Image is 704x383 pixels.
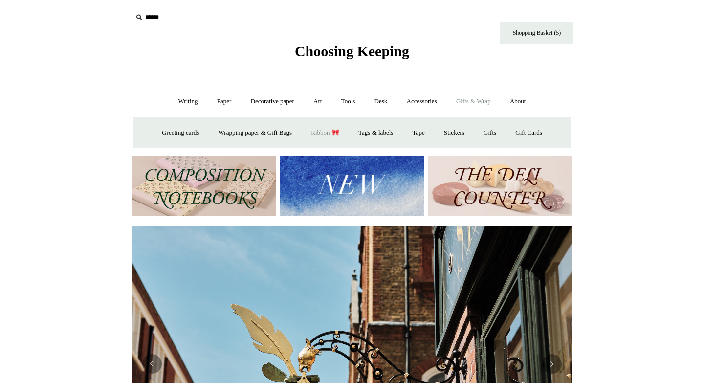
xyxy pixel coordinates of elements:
a: Gifts & Wrap [447,89,500,114]
a: Decorative paper [242,89,303,114]
img: The Deli Counter [428,156,572,217]
a: Tools [332,89,364,114]
a: Art [305,89,330,114]
button: Next [542,354,562,374]
button: Previous [142,354,162,374]
a: Tape [404,120,434,146]
a: Accessories [398,89,446,114]
a: Choosing Keeping [295,51,409,58]
a: Paper [208,89,241,114]
a: Writing [170,89,207,114]
a: About [501,89,535,114]
img: 202302 Composition ledgers.jpg__PID:69722ee6-fa44-49dd-a067-31375e5d54ec [132,156,276,217]
a: Tags & labels [350,120,402,146]
img: New.jpg__PID:f73bdf93-380a-4a35-bcfe-7823039498e1 [280,156,423,217]
a: Gifts [475,120,505,146]
a: Gift Cards [506,120,551,146]
a: Greeting cards [153,120,208,146]
a: Wrapping paper & Gift Bags [210,120,301,146]
span: Choosing Keeping [295,43,409,59]
a: Shopping Basket (5) [500,22,573,44]
a: Stickers [435,120,473,146]
a: Ribbon 🎀 [302,120,348,146]
a: Desk [366,89,396,114]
